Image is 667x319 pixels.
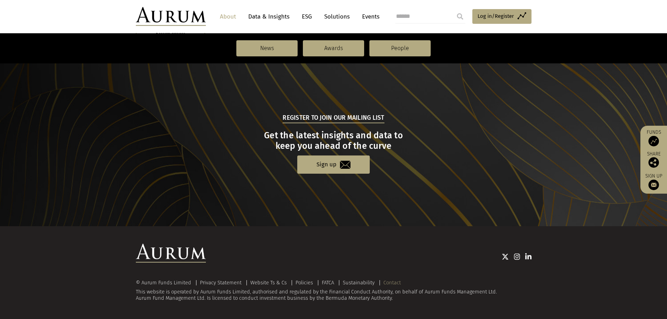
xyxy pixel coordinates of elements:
[472,9,531,24] a: Log in/Register
[136,280,531,301] div: This website is operated by Aurum Funds Limited, authorised and regulated by the Financial Conduc...
[644,152,663,168] div: Share
[216,10,239,23] a: About
[136,7,206,26] img: Aurum
[322,279,334,286] a: FATCA
[250,279,287,286] a: Website Ts & Cs
[525,253,531,260] img: Linkedin icon
[383,279,401,286] a: Contact
[648,180,659,190] img: Sign up to our newsletter
[296,279,313,286] a: Policies
[648,136,659,146] img: Access Funds
[303,40,364,56] a: Awards
[245,10,293,23] a: Data & Insights
[453,9,467,23] input: Submit
[200,279,242,286] a: Privacy Statement
[283,113,384,123] h5: Register to join our mailing list
[136,280,195,285] div: © Aurum Funds Limited
[359,10,380,23] a: Events
[644,129,663,146] a: Funds
[502,253,509,260] img: Twitter icon
[321,10,353,23] a: Solutions
[343,279,375,286] a: Sustainability
[648,157,659,168] img: Share this post
[137,130,530,151] h3: Get the latest insights and data to keep you ahead of the curve
[644,173,663,190] a: Sign up
[136,244,206,263] img: Aurum Logo
[297,155,370,173] a: Sign up
[478,12,514,20] span: Log in/Register
[369,40,431,56] a: People
[514,253,520,260] img: Instagram icon
[298,10,315,23] a: ESG
[236,40,298,56] a: News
